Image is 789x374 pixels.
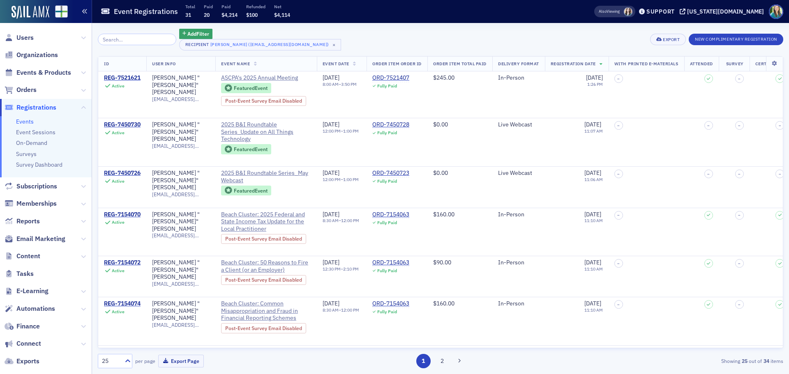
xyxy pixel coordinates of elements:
[584,218,603,223] time: 11:10 AM
[599,9,620,14] span: Viewing
[16,287,48,296] span: E-Learning
[104,74,141,82] div: REG-7521621
[435,354,449,368] button: 2
[104,170,141,177] a: REG-7450726
[221,61,250,67] span: Event Name
[5,182,57,191] a: Subscriptions
[377,179,397,184] div: Fully Paid
[769,5,783,19] span: Profile
[343,177,359,182] time: 1:00 PM
[152,170,210,191] a: [PERSON_NAME] "[PERSON_NAME]" [PERSON_NAME]
[5,217,40,226] a: Reports
[152,143,210,149] span: [EMAIL_ADDRESS][DOMAIN_NAME]
[104,300,141,307] div: REG-7154074
[690,61,713,67] span: Attended
[433,259,451,266] span: $90.00
[221,323,306,333] div: Post-Event Survey
[5,199,57,208] a: Memberships
[152,191,210,197] span: [EMAIL_ADDRESS][DOMAIN_NAME]
[5,287,48,296] a: E-Learning
[112,83,125,89] div: Active
[343,128,359,134] time: 1:00 PM
[16,85,37,94] span: Orders
[152,96,210,102] span: [EMAIL_ADDRESS][DOMAIN_NAME]
[323,211,339,218] span: [DATE]
[561,357,783,365] div: Showing out of items
[323,266,341,272] time: 12:30 PM
[114,7,178,16] h1: Event Registrations
[433,61,487,67] span: Order Item Total Paid
[152,259,210,281] a: [PERSON_NAME] "[PERSON_NAME]" [PERSON_NAME]
[185,4,195,9] p: Total
[16,234,65,243] span: Email Marketing
[323,61,349,67] span: Event Date
[158,355,204,367] button: Export Page
[433,74,454,81] span: $245.00
[726,61,744,67] span: Survey
[16,118,34,125] a: Events
[246,11,258,18] span: $100
[221,300,311,322] span: Beach Cluster: Common Misappropriation and Fraud in Financial Reporting Schemes
[104,259,141,266] a: REG-7154072
[323,307,359,313] div: –
[341,81,357,87] time: 3:50 PM
[152,281,210,287] span: [EMAIL_ADDRESS][DOMAIN_NAME]
[12,6,49,19] img: SailAMX
[377,83,397,89] div: Fully Paid
[5,357,39,366] a: Exports
[152,74,210,96] a: [PERSON_NAME] "[PERSON_NAME]" [PERSON_NAME]
[687,8,764,15] div: [US_STATE][DOMAIN_NAME]
[372,61,422,67] span: Order Item Order ID
[323,177,359,182] div: –
[372,211,409,218] a: ORD-7154063
[5,33,34,42] a: Users
[221,74,298,82] span: ASCPA's 2025 Annual Meeting
[433,121,448,128] span: $0.00
[433,169,448,177] span: $0.00
[586,74,603,81] span: [DATE]
[152,211,210,233] a: [PERSON_NAME] "[PERSON_NAME]" [PERSON_NAME]
[5,339,41,348] a: Connect
[16,50,58,60] span: Organizations
[707,123,710,128] span: –
[187,30,209,37] span: Add Filter
[372,121,409,128] a: ORD-7450728
[16,269,34,278] span: Tasks
[377,130,397,135] div: Fully Paid
[221,259,311,273] span: Beach Cluster: 50 Reasons to Fire a Client (or an Employer)
[112,220,125,225] div: Active
[221,211,311,233] span: Beach Cluster: 2025 Federal and State Income Tax Update for the Local Practitioner
[5,50,58,60] a: Organizations
[498,300,539,307] div: In-Person
[16,322,40,331] span: Finance
[221,4,238,9] p: Paid
[16,139,47,147] a: On-Demand
[210,40,329,48] div: [PERSON_NAME] ([EMAIL_ADDRESS][DOMAIN_NAME])
[584,307,603,313] time: 11:10 AM
[104,121,141,128] div: REG-7450730
[498,121,539,128] div: Live Webcast
[221,186,271,196] div: Featured Event
[372,170,409,177] div: ORD-7450723
[16,217,40,226] span: Reports
[221,170,311,184] a: 2025 B&I Roundtable Series_May Webcast
[5,85,37,94] a: Orders
[323,218,339,223] time: 8:30 AM
[112,179,125,184] div: Active
[617,261,620,266] span: –
[323,266,359,272] div: –
[274,4,290,9] p: Net
[152,232,210,239] span: [EMAIL_ADDRESS][DOMAIN_NAME]
[323,177,341,182] time: 12:00 PM
[323,218,359,223] div: –
[738,172,741,177] span: –
[221,234,306,244] div: Post-Event Survey
[16,150,37,158] a: Surveys
[584,266,603,272] time: 11:10 AM
[341,218,359,223] time: 12:00 PM
[16,68,71,77] span: Events & Products
[762,357,771,365] strong: 34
